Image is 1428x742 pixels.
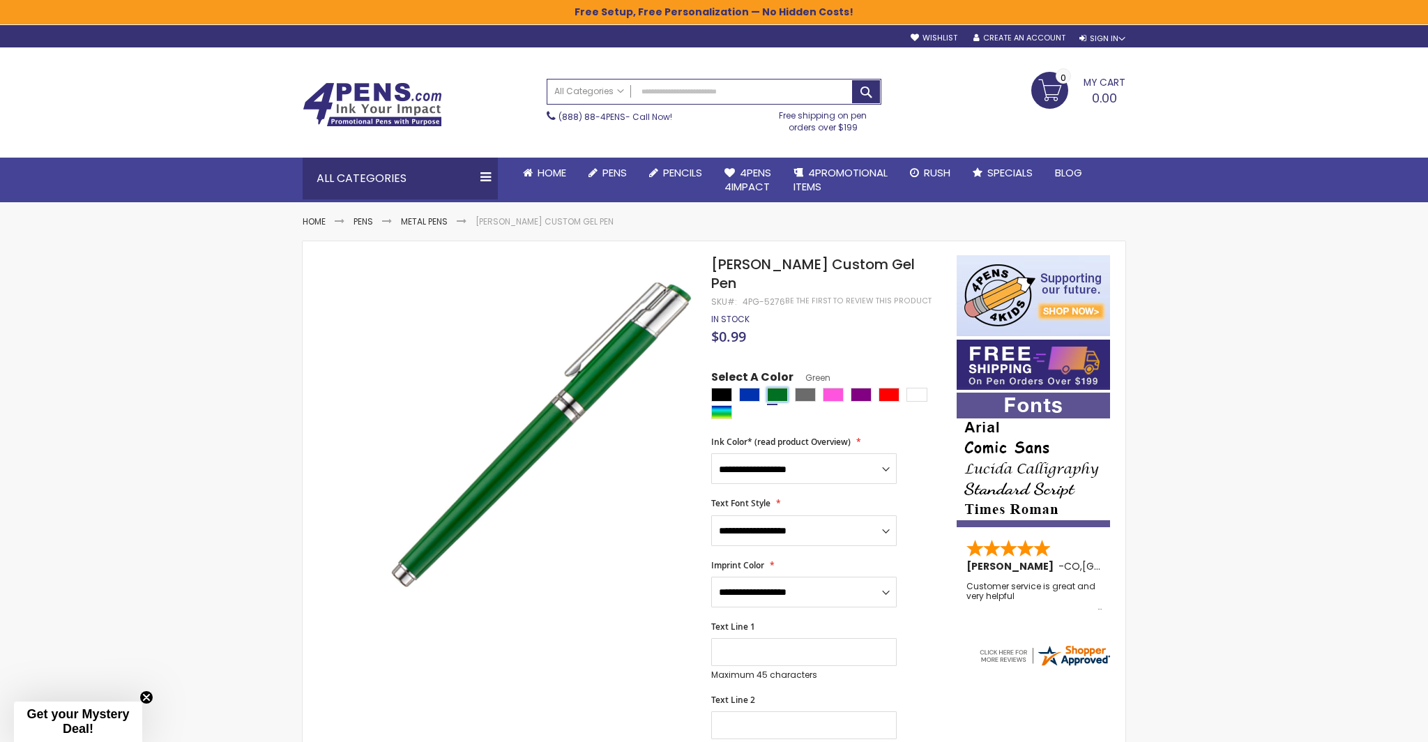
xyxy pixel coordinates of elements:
[739,388,760,402] div: Blue
[559,111,672,123] span: - Call Now!
[1082,559,1185,573] span: [GEOGRAPHIC_DATA]
[785,296,932,306] a: Be the first to review this product
[978,643,1111,668] img: 4pens.com widget logo
[1061,71,1066,84] span: 0
[303,215,326,227] a: Home
[538,165,566,180] span: Home
[823,388,844,402] div: Pink
[547,79,631,103] a: All Categories
[602,165,627,180] span: Pens
[987,165,1033,180] span: Specials
[711,559,764,571] span: Imprint Color
[711,255,915,293] span: [PERSON_NAME] Custom Gel Pen
[554,86,624,97] span: All Categories
[767,388,788,402] div: Green
[973,33,1065,43] a: Create an Account
[1058,559,1185,573] span: - ,
[966,559,1058,573] span: [PERSON_NAME]
[1092,89,1117,107] span: 0.00
[663,165,702,180] span: Pencils
[978,659,1111,671] a: 4pens.com certificate URL
[711,694,755,706] span: Text Line 2
[911,33,957,43] a: Wishlist
[957,255,1110,336] img: 4pens 4 kids
[1079,33,1125,44] div: Sign In
[924,165,950,180] span: Rush
[711,436,851,448] span: Ink Color* (read product Overview)
[1044,158,1093,188] a: Blog
[711,296,737,308] strong: SKU
[899,158,962,188] a: Rush
[879,388,899,402] div: Red
[957,340,1110,390] img: Free shipping on orders over $199
[26,707,129,736] span: Get your Mystery Deal!
[303,158,498,199] div: All Categories
[795,388,816,402] div: Grey
[906,388,927,402] div: White
[962,158,1044,188] a: Specials
[14,702,142,742] div: Get your Mystery Deal!Close teaser
[374,275,692,594] img: earl-custom-gel-pen-green_1.jpg
[782,158,899,203] a: 4PROMOTIONALITEMS
[711,314,750,325] div: Availability
[711,669,897,681] p: Maximum 45 characters
[1055,165,1082,180] span: Blog
[793,372,830,384] span: Green
[401,215,448,227] a: Metal Pens
[512,158,577,188] a: Home
[638,158,713,188] a: Pencils
[957,393,1110,527] img: font-personalization-examples
[139,690,153,704] button: Close teaser
[303,82,442,127] img: 4Pens Custom Pens and Promotional Products
[711,405,732,419] div: Assorted
[711,370,793,388] span: Select A Color
[711,327,746,346] span: $0.99
[711,621,755,633] span: Text Line 1
[1064,559,1080,573] span: CO
[711,497,770,509] span: Text Font Style
[1031,72,1125,107] a: 0.00 0
[354,215,373,227] a: Pens
[793,165,888,194] span: 4PROMOTIONAL ITEMS
[559,111,625,123] a: (888) 88-4PENS
[743,296,785,308] div: 4PG-5276
[577,158,638,188] a: Pens
[711,313,750,325] span: In stock
[476,216,614,227] li: [PERSON_NAME] Custom Gel Pen
[713,158,782,203] a: 4Pens4impact
[711,388,732,402] div: Black
[966,582,1102,612] div: Customer service is great and very helpful
[724,165,771,194] span: 4Pens 4impact
[851,388,872,402] div: Purple
[765,105,882,132] div: Free shipping on pen orders over $199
